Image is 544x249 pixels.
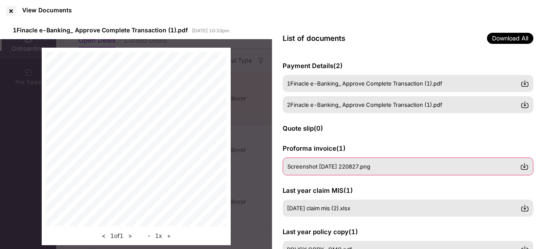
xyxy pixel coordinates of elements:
div: 1 x [145,231,173,241]
span: [DATE] claim mis (2).xlsx [287,205,350,212]
span: 1Finacle e-Banking_ Approve Complete Transaction (1).pdf [287,80,442,87]
button: < [99,231,108,241]
img: svg+xml;base64,PHN2ZyBpZD0iRG93bmxvYWQtMzJ4MzIiIHhtbG5zPSJodHRwOi8vd3d3LnczLm9yZy8yMDAwL3N2ZyIgd2... [520,162,529,171]
img: svg+xml;base64,PHN2ZyBpZD0iRG93bmxvYWQtMzJ4MzIiIHhtbG5zPSJodHRwOi8vd3d3LnczLm9yZy8yMDAwL3N2ZyIgd2... [521,79,529,88]
button: > [126,231,135,241]
span: 2Finacle e-Banking_ Approve Complete Transaction (1).pdf [287,101,442,108]
span: Screenshot [DATE] 220827.png [287,163,370,170]
span: Last year policy copy ( 1 ) [283,228,358,236]
div: 1 of 1 [99,231,135,241]
span: 1Finacle e-Banking_ Approve Complete Transaction (1).pdf [13,26,188,34]
span: [DATE] 10:10pm [192,28,229,34]
span: Quote slip ( 0 ) [283,124,323,132]
button: - [145,231,153,241]
span: List of documents [283,34,345,43]
img: svg+xml;base64,PHN2ZyBpZD0iRG93bmxvYWQtMzJ4MzIiIHhtbG5zPSJodHRwOi8vd3d3LnczLm9yZy8yMDAwL3N2ZyIgd2... [521,100,529,109]
button: + [164,231,173,241]
span: Download All [487,33,533,44]
img: svg+xml;base64,PHN2ZyBpZD0iRG93bmxvYWQtMzJ4MzIiIHhtbG5zPSJodHRwOi8vd3d3LnczLm9yZy8yMDAwL3N2ZyIgd2... [521,204,529,212]
span: Payment Details ( 2 ) [283,62,343,70]
span: Proforma invoice ( 1 ) [283,144,346,152]
div: View Documents [22,6,72,14]
span: Last year claim MIS ( 1 ) [283,186,353,195]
